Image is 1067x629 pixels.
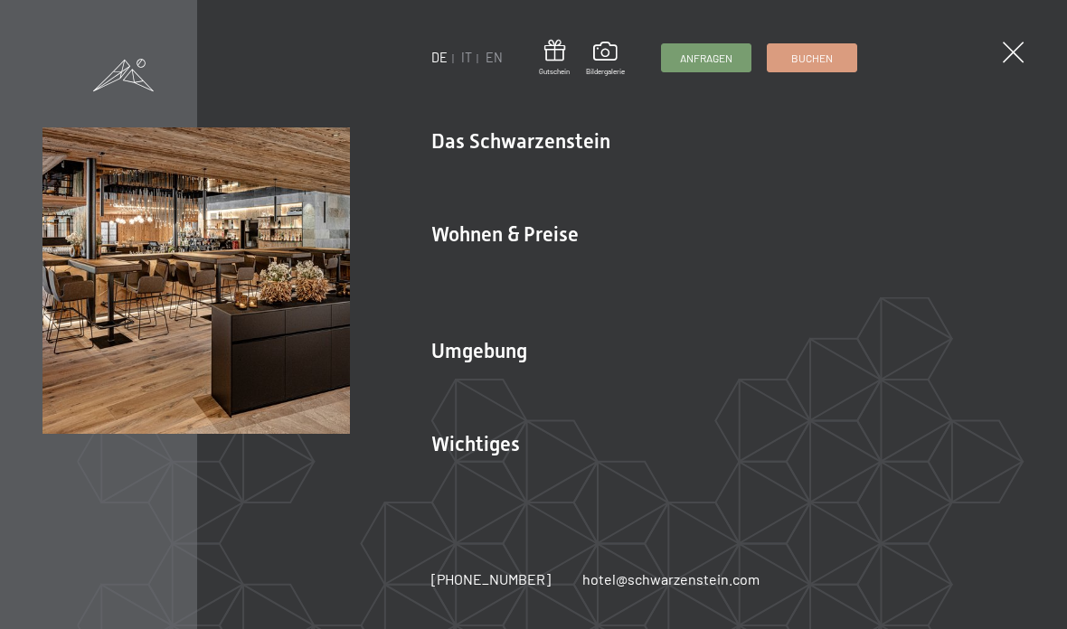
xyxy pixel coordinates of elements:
a: IT [461,50,472,65]
span: Anfragen [680,51,732,66]
a: hotel@schwarzenstein.com [582,569,760,589]
img: Ein Wellness-Urlaub in Südtirol – 7.700 m² Spa, 10 Saunen [42,127,350,435]
a: DE [431,50,448,65]
span: Bildergalerie [586,67,625,77]
a: Gutschein [539,40,570,77]
a: Bildergalerie [586,42,625,76]
a: [PHONE_NUMBER] [431,569,551,589]
a: EN [486,50,503,65]
span: [PHONE_NUMBER] [431,570,551,587]
span: Gutschein [539,67,570,77]
a: Buchen [768,44,856,71]
a: Anfragen [662,44,751,71]
span: Buchen [791,51,833,66]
